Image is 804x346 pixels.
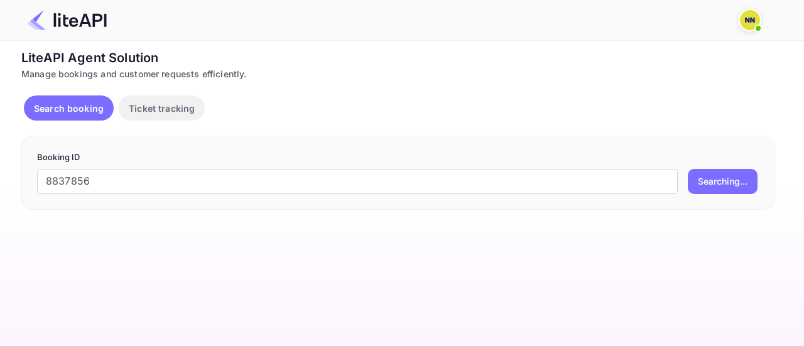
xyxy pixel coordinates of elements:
p: Ticket tracking [129,102,195,115]
p: Booking ID [37,151,759,164]
img: LiteAPI Logo [28,10,107,30]
p: Search booking [34,102,104,115]
img: N/A N/A [740,10,760,30]
div: LiteAPI Agent Solution [21,48,775,67]
button: Searching... [688,169,758,194]
input: Enter Booking ID (e.g., 63782194) [37,169,678,194]
div: Manage bookings and customer requests efficiently. [21,67,775,80]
